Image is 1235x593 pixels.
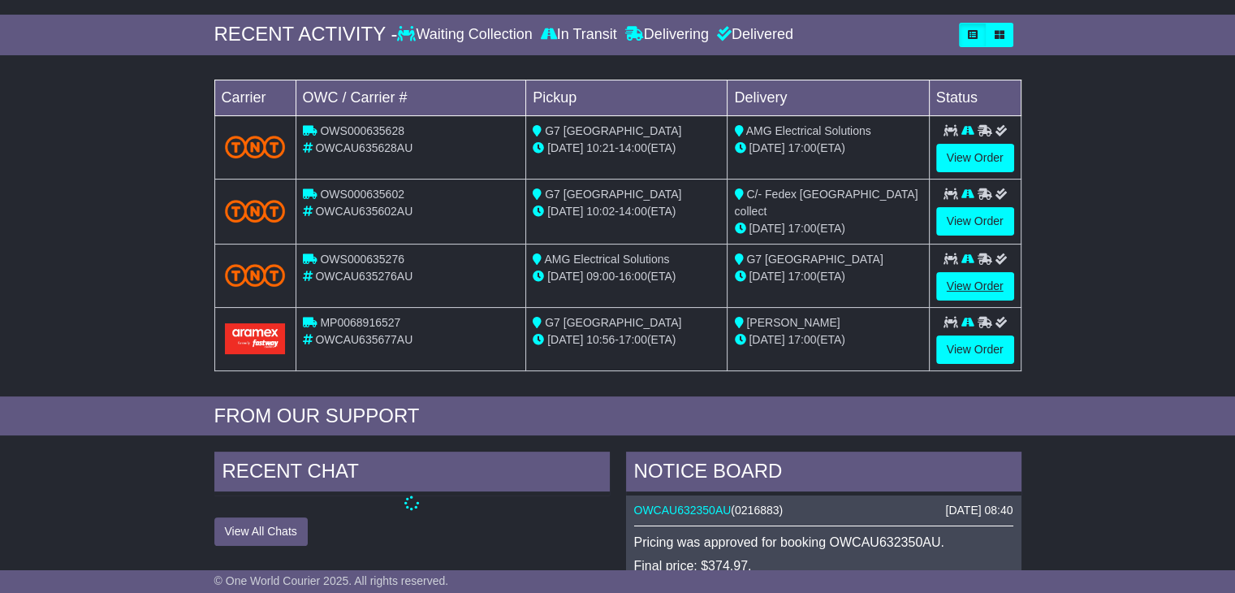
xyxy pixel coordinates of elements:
[320,316,400,329] span: MP0068916527
[634,504,732,517] a: OWCAU632350AU
[533,140,720,157] div: - (ETA)
[547,333,583,346] span: [DATE]
[315,270,412,283] span: OWCAU635276AU
[713,26,793,44] div: Delivered
[749,141,784,154] span: [DATE]
[214,405,1021,428] div: FROM OUR SUPPORT
[619,270,647,283] span: 16:00
[936,144,1014,172] a: View Order
[315,141,412,154] span: OWCAU635628AU
[214,23,398,46] div: RECENT ACTIVITY -
[586,141,615,154] span: 10:21
[749,333,784,346] span: [DATE]
[929,80,1021,115] td: Status
[619,205,647,218] span: 14:00
[225,200,286,222] img: TNT_Domestic.png
[936,335,1014,364] a: View Order
[547,141,583,154] span: [DATE]
[397,26,536,44] div: Waiting Collection
[734,188,918,218] span: C/- Fedex [GEOGRAPHIC_DATA] collect
[533,268,720,285] div: - (ETA)
[734,140,922,157] div: (ETA)
[214,452,610,496] div: RECENT CHAT
[634,535,1013,550] p: Pricing was approved for booking OWCAU632350AU.
[788,333,816,346] span: 17:00
[734,331,922,348] div: (ETA)
[945,504,1013,517] div: [DATE] 08:40
[586,333,615,346] span: 10:56
[634,504,1013,517] div: ( )
[545,188,681,201] span: G7 [GEOGRAPHIC_DATA]
[225,264,286,286] img: TNT_Domestic.png
[626,452,1021,496] div: NOTICE BOARD
[728,80,929,115] td: Delivery
[547,270,583,283] span: [DATE]
[586,205,615,218] span: 10:02
[746,316,840,329] span: [PERSON_NAME]
[788,222,816,235] span: 17:00
[936,272,1014,301] a: View Order
[315,333,412,346] span: OWCAU635677AU
[526,80,728,115] td: Pickup
[746,124,871,137] span: AMG Electrical Solutions
[315,205,412,218] span: OWCAU635602AU
[734,220,922,237] div: (ETA)
[619,333,647,346] span: 17:00
[735,504,779,517] span: 0216883
[320,253,404,266] span: OWS000635276
[533,203,720,220] div: - (ETA)
[214,80,296,115] td: Carrier
[547,205,583,218] span: [DATE]
[225,323,286,353] img: Aramex.png
[214,517,308,546] button: View All Chats
[544,253,669,266] span: AMG Electrical Solutions
[537,26,621,44] div: In Transit
[296,80,526,115] td: OWC / Carrier #
[788,270,816,283] span: 17:00
[586,270,615,283] span: 09:00
[225,136,286,158] img: TNT_Domestic.png
[621,26,713,44] div: Delivering
[545,316,681,329] span: G7 [GEOGRAPHIC_DATA]
[734,268,922,285] div: (ETA)
[746,253,883,266] span: G7 [GEOGRAPHIC_DATA]
[320,188,404,201] span: OWS000635602
[619,141,647,154] span: 14:00
[545,124,681,137] span: G7 [GEOGRAPHIC_DATA]
[749,270,784,283] span: [DATE]
[936,207,1014,236] a: View Order
[533,331,720,348] div: - (ETA)
[214,574,449,587] span: © One World Courier 2025. All rights reserved.
[320,124,404,137] span: OWS000635628
[788,141,816,154] span: 17:00
[634,558,1013,574] p: Final price: $374.97.
[749,222,784,235] span: [DATE]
